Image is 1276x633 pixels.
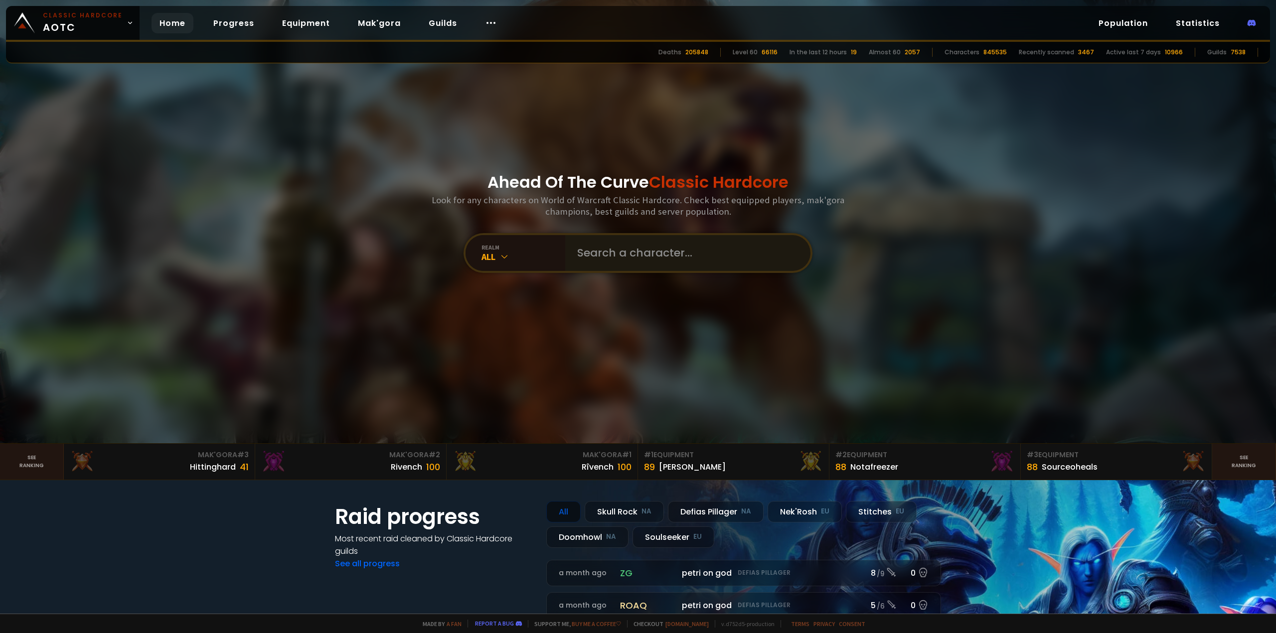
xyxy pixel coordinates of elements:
a: [DOMAIN_NAME] [665,620,709,628]
div: Equipment [1027,450,1206,460]
span: # 3 [237,450,249,460]
a: Statistics [1168,13,1228,33]
div: Skull Rock [585,501,664,522]
a: Mak'gora [350,13,409,33]
small: NA [641,506,651,516]
div: Nek'Rosh [768,501,842,522]
span: # 3 [1027,450,1038,460]
span: Classic Hardcore [649,171,789,193]
div: 3467 [1078,48,1094,57]
span: # 2 [429,450,440,460]
div: 89 [644,460,655,474]
div: 2057 [905,48,920,57]
a: See all progress [335,558,400,569]
span: # 1 [644,450,653,460]
div: Equipment [644,450,823,460]
div: Deaths [658,48,681,57]
a: Classic HardcoreAOTC [6,6,140,40]
small: NA [606,532,616,542]
a: Terms [791,620,809,628]
h3: Look for any characters on World of Warcraft Classic Hardcore. Check best equipped players, mak'g... [428,194,848,217]
a: a fan [447,620,462,628]
div: 88 [1027,460,1038,474]
div: Mak'Gora [70,450,249,460]
input: Search a character... [571,235,798,271]
a: a month agoroaqpetri on godDefias Pillager5 /60 [546,592,941,619]
span: # 2 [835,450,847,460]
div: 41 [240,460,249,474]
div: All [481,251,565,262]
div: Rîvench [582,461,614,473]
div: Recently scanned [1019,48,1074,57]
h1: Raid progress [335,501,534,532]
a: #1Equipment89[PERSON_NAME] [638,444,829,480]
div: Soulseeker [633,526,714,548]
a: Buy me a coffee [572,620,621,628]
a: Home [152,13,193,33]
div: 100 [618,460,632,474]
div: 10966 [1165,48,1183,57]
div: Doomhowl [546,526,629,548]
div: Hittinghard [190,461,236,473]
div: Stitches [846,501,917,522]
div: 88 [835,460,846,474]
div: Characters [945,48,979,57]
small: EU [693,532,702,542]
h1: Ahead Of The Curve [487,170,789,194]
small: EU [896,506,904,516]
div: 19 [851,48,857,57]
a: Population [1091,13,1156,33]
a: Mak'Gora#2Rivench100 [255,444,447,480]
div: All [546,501,581,522]
a: Seeranking [1212,444,1276,480]
div: Rivench [391,461,422,473]
a: Guilds [421,13,465,33]
a: Progress [205,13,262,33]
span: Checkout [627,620,709,628]
div: Mak'Gora [261,450,440,460]
div: 7538 [1231,48,1246,57]
a: Equipment [274,13,338,33]
div: Notafreezer [850,461,898,473]
span: v. d752d5 - production [715,620,775,628]
small: EU [821,506,829,516]
a: #2Equipment88Notafreezer [829,444,1021,480]
div: Mak'Gora [453,450,632,460]
div: 66116 [762,48,778,57]
a: Mak'Gora#1Rîvench100 [447,444,638,480]
a: Report a bug [475,620,514,627]
div: Defias Pillager [668,501,764,522]
div: In the last 12 hours [790,48,847,57]
div: 205848 [685,48,708,57]
div: 100 [426,460,440,474]
div: Almost 60 [869,48,901,57]
span: AOTC [43,11,123,35]
div: 845535 [983,48,1007,57]
small: NA [741,506,751,516]
div: Level 60 [733,48,758,57]
div: Equipment [835,450,1014,460]
div: Active last 7 days [1106,48,1161,57]
a: Mak'Gora#3Hittinghard41 [64,444,255,480]
span: # 1 [622,450,632,460]
div: realm [481,244,565,251]
div: Guilds [1207,48,1227,57]
span: Made by [417,620,462,628]
a: Privacy [813,620,835,628]
a: a month agozgpetri on godDefias Pillager8 /90 [546,560,941,586]
small: Classic Hardcore [43,11,123,20]
a: #3Equipment88Sourceoheals [1021,444,1212,480]
span: Support me, [528,620,621,628]
h4: Most recent raid cleaned by Classic Hardcore guilds [335,532,534,557]
div: Sourceoheals [1042,461,1098,473]
a: Consent [839,620,865,628]
div: [PERSON_NAME] [659,461,726,473]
